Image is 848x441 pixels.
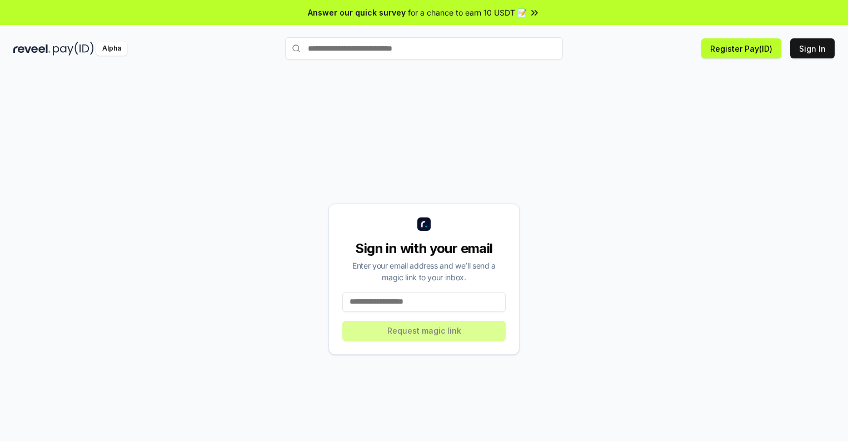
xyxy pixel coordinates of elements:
span: Answer our quick survey [308,7,406,18]
img: reveel_dark [13,42,51,56]
span: for a chance to earn 10 USDT 📝 [408,7,527,18]
div: Enter your email address and we’ll send a magic link to your inbox. [342,260,506,283]
button: Register Pay(ID) [701,38,781,58]
div: Alpha [96,42,127,56]
div: Sign in with your email [342,240,506,257]
img: pay_id [53,42,94,56]
button: Sign In [790,38,835,58]
img: logo_small [417,217,431,231]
